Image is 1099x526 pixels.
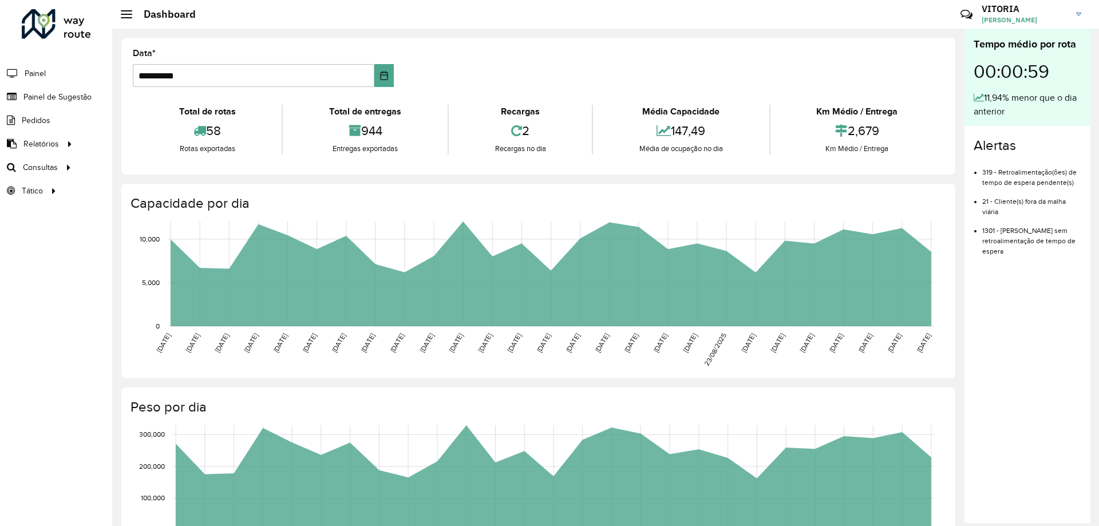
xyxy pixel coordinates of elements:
text: [DATE] [594,332,610,354]
h4: Alertas [974,137,1081,154]
div: 944 [286,118,444,143]
text: [DATE] [798,332,815,354]
span: Pedidos [22,114,50,126]
div: Recargas no dia [452,143,589,155]
span: Consultas [23,161,58,173]
span: Painel [25,68,46,80]
text: [DATE] [828,332,844,354]
text: [DATE] [359,332,376,354]
span: [PERSON_NAME] [982,15,1068,25]
text: [DATE] [272,332,288,354]
text: [DATE] [564,332,581,354]
text: 300,000 [139,430,165,438]
text: [DATE] [477,332,493,354]
text: [DATE] [857,332,873,354]
text: [DATE] [448,332,464,354]
div: Entregas exportadas [286,143,444,155]
text: [DATE] [682,332,698,354]
div: 58 [136,118,279,143]
label: Data [133,46,156,60]
div: Média de ocupação no dia [596,143,766,155]
li: 21 - Cliente(s) fora da malha viária [982,188,1081,217]
div: Tempo médio por rota [974,37,1081,52]
text: [DATE] [506,332,523,354]
text: [DATE] [301,332,318,354]
text: [DATE] [243,332,259,354]
div: Total de rotas [136,105,279,118]
span: Tático [22,185,43,197]
text: [DATE] [184,332,201,354]
div: Recargas [452,105,589,118]
div: 2,679 [773,118,941,143]
text: [DATE] [214,332,230,354]
div: 11,94% menor que o dia anterior [974,91,1081,118]
text: 5,000 [142,279,160,286]
a: Contato Rápido [954,2,979,27]
text: 23/08/2025 [703,332,728,367]
li: 319 - Retroalimentação(ões) de tempo de espera pendente(s) [982,159,1081,188]
h4: Capacidade por dia [131,195,944,212]
div: Total de entregas [286,105,444,118]
div: Rotas exportadas [136,143,279,155]
text: [DATE] [915,332,932,354]
span: Painel de Sugestão [23,91,92,103]
text: [DATE] [155,332,172,354]
text: 0 [156,322,160,330]
text: [DATE] [886,332,903,354]
div: 00:00:59 [974,52,1081,91]
div: 2 [452,118,589,143]
text: [DATE] [330,332,347,354]
div: 147,49 [596,118,766,143]
h3: VITORIA [982,3,1068,14]
text: [DATE] [740,332,757,354]
div: Km Médio / Entrega [773,143,941,155]
text: [DATE] [389,332,405,354]
text: 100,000 [141,495,165,502]
span: Relatórios [23,138,59,150]
div: Média Capacidade [596,105,766,118]
text: 10,000 [140,235,160,243]
text: [DATE] [623,332,639,354]
li: 1301 - [PERSON_NAME] sem retroalimentação de tempo de espera [982,217,1081,256]
text: 200,000 [139,462,165,470]
h4: Peso por dia [131,399,944,416]
text: [DATE] [418,332,435,354]
h2: Dashboard [132,8,196,21]
button: Choose Date [374,64,394,87]
text: [DATE] [652,332,669,354]
text: [DATE] [535,332,552,354]
text: [DATE] [769,332,786,354]
div: Km Médio / Entrega [773,105,941,118]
